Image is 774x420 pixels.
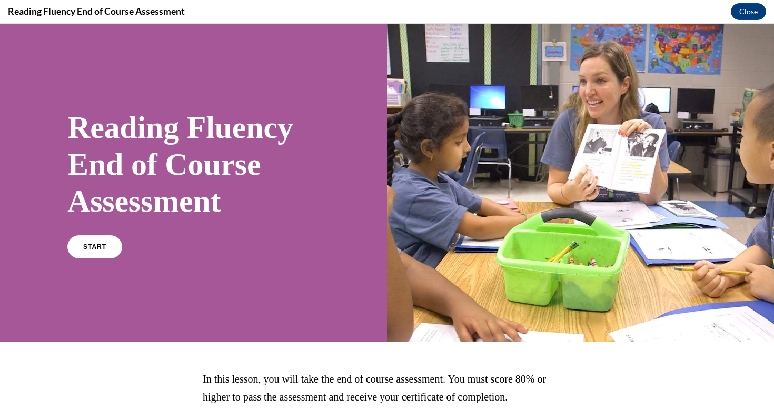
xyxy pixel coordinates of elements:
h4: Reading Fluency End of Course Assessment [8,5,185,18]
span: START [83,219,106,227]
h1: Reading Fluency End of Course Assessment [67,85,320,196]
span: In this lesson, you will take the end of course assessment. You must score 80% or higher to pass ... [203,349,546,379]
button: Close [731,3,766,20]
a: START [67,212,122,235]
